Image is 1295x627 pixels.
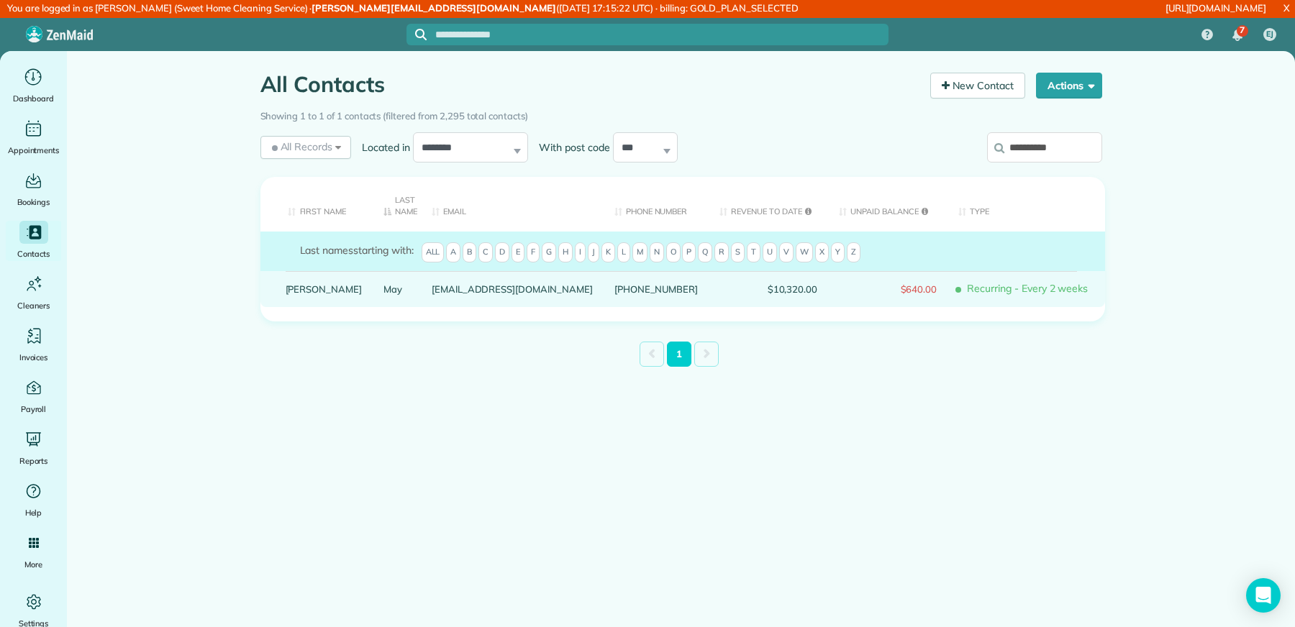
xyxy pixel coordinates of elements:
span: X [815,242,829,262]
th: Last Name: activate to sort column descending [373,177,421,232]
span: Last names [300,244,354,257]
span: C [478,242,493,262]
a: [PERSON_NAME] [286,284,363,294]
a: Dashboard [6,65,61,106]
a: [URL][DOMAIN_NAME] [1165,2,1266,14]
span: Y [831,242,845,262]
span: 7 [1240,24,1245,36]
span: Cleaners [17,298,50,313]
div: 7 unread notifications [1222,19,1253,51]
a: Reports [6,428,61,468]
span: Bookings [17,195,50,209]
a: New Contact [930,73,1025,99]
span: E [512,242,524,262]
span: EJ [1266,29,1273,40]
div: Showing 1 to 1 of 1 contacts (filtered from 2,295 total contacts) [260,104,1102,124]
span: W [796,242,813,262]
span: J [588,242,599,262]
span: All [422,242,445,262]
span: P [682,242,696,262]
span: Z [847,242,860,262]
span: Reports [19,454,48,468]
a: 1 [667,342,691,367]
span: S [731,242,745,262]
th: Revenue to Date: activate to sort column ascending [709,177,828,232]
button: Focus search [406,29,427,40]
span: Appointments [8,143,60,157]
a: Invoices [6,324,61,365]
span: H [558,242,573,262]
span: More [24,557,42,572]
span: M [632,242,647,262]
label: Located in [351,140,413,155]
th: Unpaid Balance: activate to sort column ascending [828,177,948,232]
span: F [527,242,540,262]
button: Actions [1036,73,1102,99]
th: Phone number: activate to sort column ascending [604,177,709,232]
span: T [747,242,760,262]
span: $640.00 [839,284,937,294]
th: Type: activate to sort column ascending [948,177,1104,232]
div: Open Intercom Messenger [1246,578,1281,613]
h1: All Contacts [260,73,920,96]
a: Help [6,480,61,520]
div: [PHONE_NUMBER] [604,271,709,307]
span: A [446,242,460,262]
span: Invoices [19,350,48,365]
label: starting with: [300,243,414,257]
span: Payroll [21,402,47,416]
span: G [542,242,556,262]
th: First Name: activate to sort column ascending [260,177,373,232]
span: O [666,242,681,262]
span: N [650,242,664,262]
span: I [575,242,586,262]
span: Contacts [17,247,50,261]
a: Contacts [6,221,61,261]
nav: Main [1190,18,1295,51]
span: Q [698,242,712,262]
span: K [601,242,615,262]
a: Appointments [6,117,61,157]
label: With post code [528,140,613,155]
span: R [714,242,729,262]
span: All Records [269,139,333,154]
span: Recurring - Every 2 weeks [958,277,1094,302]
svg: Focus search [415,29,427,40]
a: Cleaners [6,273,61,313]
span: Help [25,505,42,520]
span: U [763,242,777,262]
th: Email: activate to sort column ascending [421,177,604,232]
span: L [617,242,630,262]
span: Dashboard [13,91,54,106]
a: Payroll [6,376,61,416]
span: D [495,242,509,262]
span: $10,320.00 [719,284,817,294]
a: May [383,284,410,294]
span: B [463,242,476,262]
strong: [PERSON_NAME][EMAIL_ADDRESS][DOMAIN_NAME] [312,2,555,14]
a: Bookings [6,169,61,209]
span: V [779,242,794,262]
div: [EMAIL_ADDRESS][DOMAIN_NAME] [421,271,604,307]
